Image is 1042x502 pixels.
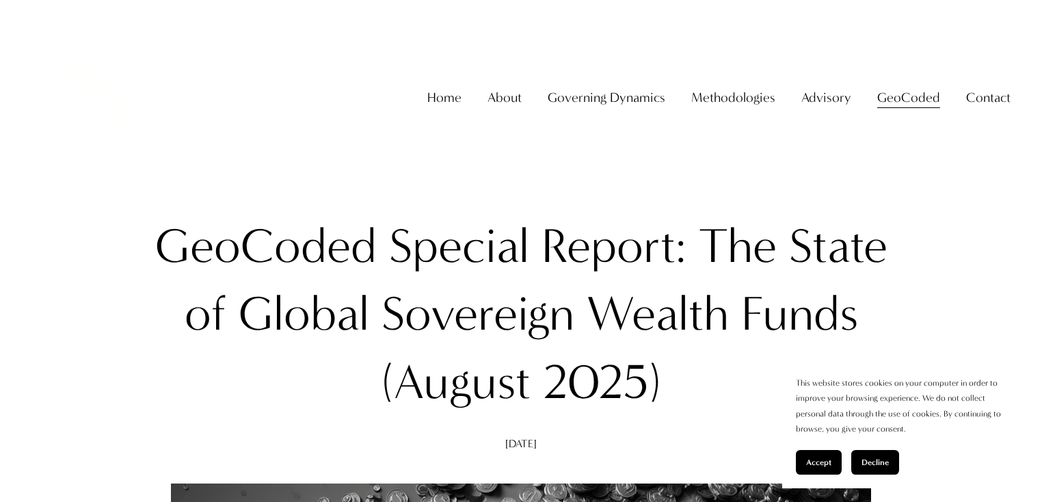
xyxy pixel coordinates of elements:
[487,85,522,109] span: About
[542,213,686,280] div: Report:
[699,213,777,280] div: The
[691,85,775,109] span: Methodologies
[796,375,1015,436] p: This website stores cookies on your computer in order to improve your browsing experience. We do ...
[741,280,858,348] div: Funds
[587,280,729,348] div: Wealth
[782,362,1028,488] section: Cookie banner
[382,349,531,417] div: (August
[487,84,522,111] a: folder dropdown
[382,280,574,348] div: Sovereign
[548,85,665,109] span: Governing Dynamics
[185,280,226,348] div: of
[389,213,529,280] div: Special
[505,437,537,450] span: [DATE]
[31,34,157,160] img: Christopher Sanchez &amp; Co.
[801,85,851,109] span: Advisory
[851,450,899,475] button: Decline
[796,450,842,475] button: Accept
[691,84,775,111] a: folder dropdown
[966,84,1011,111] a: folder dropdown
[427,84,462,111] a: Home
[877,84,940,111] a: folder dropdown
[789,213,887,280] div: State
[861,458,889,467] span: Decline
[543,349,661,417] div: 2025)
[806,458,831,467] span: Accept
[877,85,940,109] span: GeoCoded
[155,213,377,280] div: GeoCoded
[801,84,851,111] a: folder dropdown
[239,280,369,348] div: Global
[548,84,665,111] a: folder dropdown
[966,85,1011,109] span: Contact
